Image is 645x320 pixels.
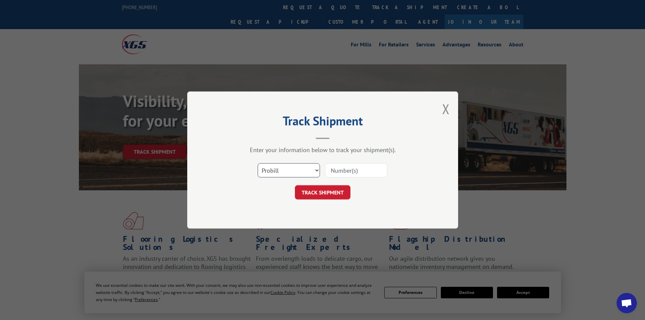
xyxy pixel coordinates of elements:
h2: Track Shipment [221,116,424,129]
button: Close modal [442,100,450,118]
button: TRACK SHIPMENT [295,185,350,199]
div: Open chat [617,293,637,313]
div: Enter your information below to track your shipment(s). [221,146,424,154]
input: Number(s) [325,163,387,177]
